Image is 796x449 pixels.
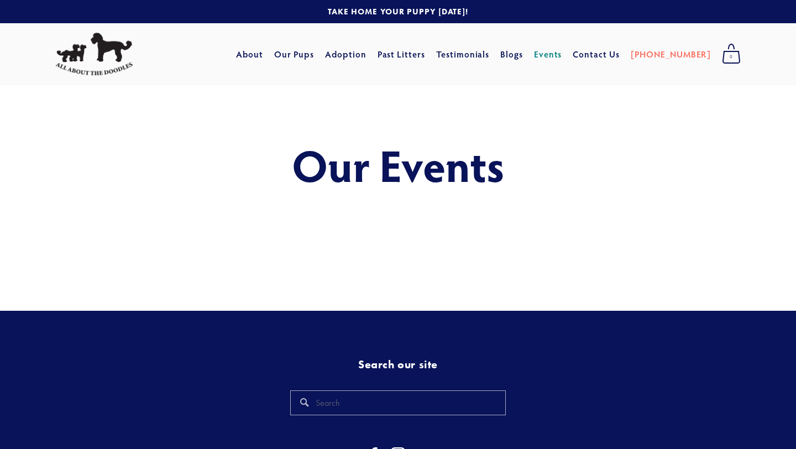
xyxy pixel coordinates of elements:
[274,44,315,64] a: Our Pups
[358,358,438,371] strong: Search our site
[500,44,523,64] a: Blogs
[716,40,746,68] a: 0 items in cart
[631,44,711,64] a: [PHONE_NUMBER]
[534,44,562,64] a: Events
[573,44,620,64] a: Contact Us
[722,50,741,64] span: 0
[290,390,506,415] input: Search
[325,44,366,64] a: Adoption
[436,44,490,64] a: Testimonials
[378,48,426,60] a: Past Litters
[55,140,741,189] h1: Our Events
[236,44,263,64] a: About
[55,33,133,76] img: All About The Doodles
